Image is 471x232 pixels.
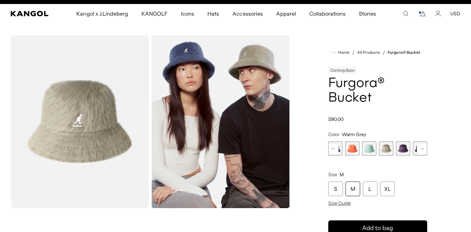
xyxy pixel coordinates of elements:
[309,4,346,23] span: Collaborations
[70,4,135,23] a: Kangol x J.Lindeberg
[396,141,410,156] div: 6 of 10
[76,4,128,23] span: Kangol x J.Lindeberg
[276,4,296,23] span: Apparel
[403,11,409,17] summary: Search here
[413,141,427,156] div: 7 of 10
[380,182,395,196] div: XL
[396,141,410,156] label: Deep Plum
[340,172,344,178] span: M
[328,48,427,56] nav: breadcrumbs
[226,4,269,23] a: Accessories
[11,35,290,208] product-gallery: Gallery Viewer
[362,141,376,156] label: Aquatic
[352,4,383,23] a: Stories
[328,67,357,74] div: Coming Soon
[174,4,201,23] a: Icons
[342,131,366,137] span: Warm Grey
[450,11,460,17] button: USD
[418,11,426,17] button: Cart
[363,182,377,196] div: L
[350,48,354,56] li: /
[345,141,359,156] label: Coral Flame
[11,11,50,16] a: Kangol
[380,48,385,56] li: /
[135,4,174,23] a: KANGOLF
[303,4,352,23] a: Collaborations
[328,200,351,206] span: Size Guide
[337,50,350,55] span: Home
[379,141,393,156] div: 5 of 10
[328,76,427,106] h1: Furgora® Bucket
[328,131,340,137] span: Color
[388,50,420,55] a: Furgora® Bucket
[11,35,149,208] img: color-warm-grey
[328,182,343,196] div: S
[270,4,303,23] a: Apparel
[435,11,441,17] a: Account
[328,172,337,178] span: Size
[346,182,360,196] div: M
[201,4,226,23] a: Hats
[328,141,343,156] div: 2 of 10
[357,50,380,55] a: All Products
[359,4,376,23] span: Stories
[331,49,350,55] a: Home
[345,141,359,156] div: 3 of 10
[207,4,219,23] span: Hats
[362,141,376,156] div: 4 of 10
[413,141,427,156] label: Black
[379,141,393,156] label: Warm Grey
[328,116,344,122] span: $80.00
[232,4,263,23] span: Accessories
[141,4,168,23] span: KANGOLF
[328,141,343,156] label: Hazy Indigo
[181,4,194,23] span: Icons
